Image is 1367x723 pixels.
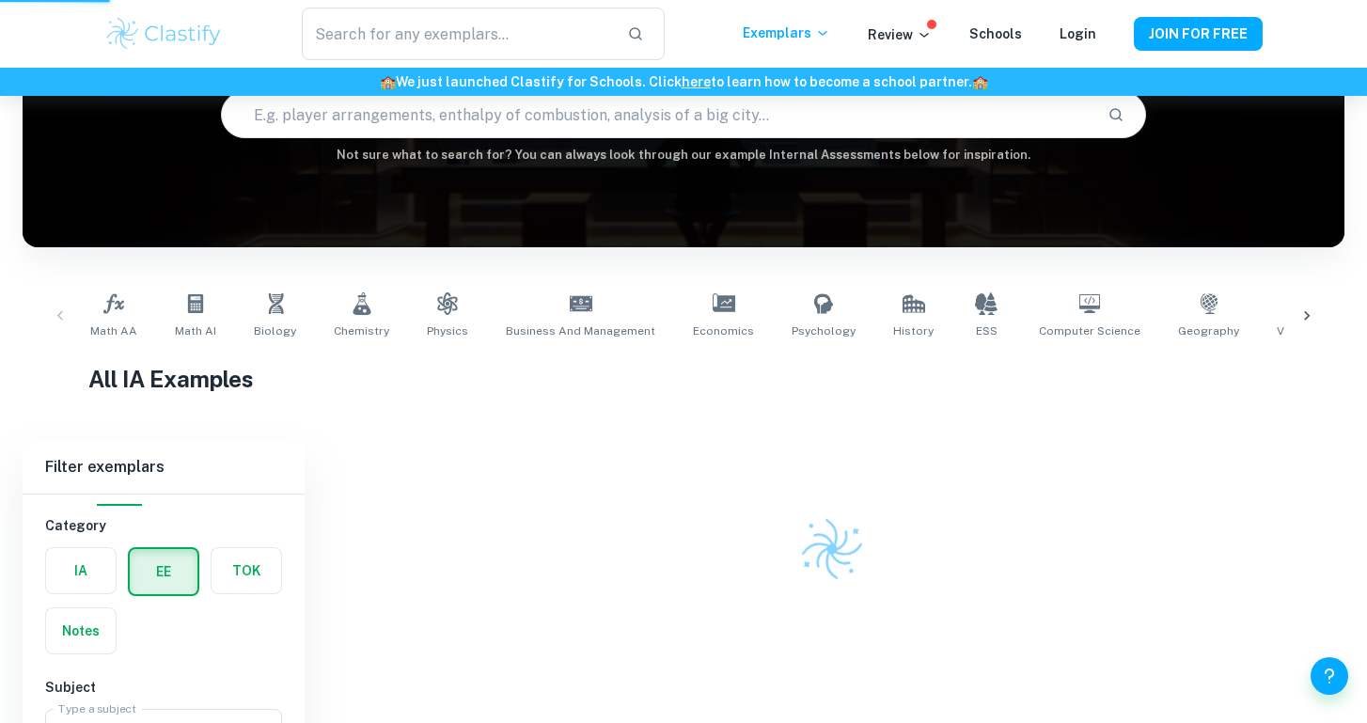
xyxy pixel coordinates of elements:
h6: Subject [45,677,282,698]
span: ESS [976,322,998,339]
a: Schools [969,26,1022,41]
a: Login [1060,26,1096,41]
button: IA [46,548,116,593]
span: Economics [693,322,754,339]
p: Review [868,24,932,45]
button: Notes [46,608,116,653]
span: Physics [427,322,468,339]
span: 🏫 [972,74,988,89]
h6: We just launched Clastify for Schools. Click to learn how to become a school partner. [4,71,1363,92]
h6: Filter exemplars [23,441,305,494]
span: History [893,322,934,339]
button: Search [1100,99,1132,131]
img: Clastify logo [795,512,868,585]
input: Search for any exemplars... [302,8,612,60]
span: Business and Management [506,322,655,339]
h1: All IA Examples [88,362,1278,396]
label: Type a subject [58,700,136,716]
span: Math AA [90,322,137,339]
span: Computer Science [1039,322,1140,339]
button: Help and Feedback [1311,657,1348,695]
span: Psychology [792,322,856,339]
span: Biology [254,322,296,339]
a: here [682,74,711,89]
h6: Not sure what to search for? You can always look through our example Internal Assessments below f... [23,146,1344,165]
span: Math AI [175,322,216,339]
input: E.g. player arrangements, enthalpy of combustion, analysis of a big city... [222,88,1092,141]
img: Clastify logo [104,15,224,53]
span: Chemistry [334,322,389,339]
button: EE [130,549,197,594]
h6: Category [45,515,282,536]
button: JOIN FOR FREE [1134,17,1263,51]
span: 🏫 [380,74,396,89]
button: TOK [212,548,281,593]
span: Geography [1178,322,1239,339]
p: Exemplars [743,23,830,43]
